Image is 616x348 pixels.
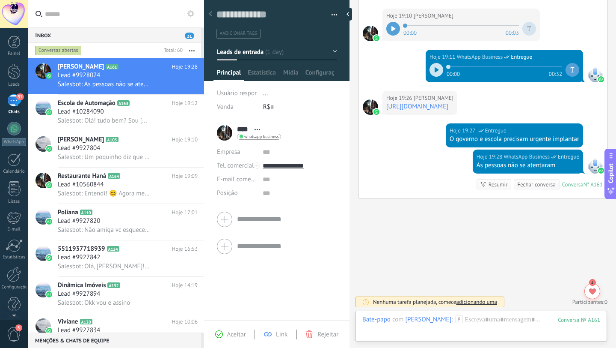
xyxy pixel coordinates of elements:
span: Hoje 19:10 [172,135,198,144]
span: Hoje 14:19 [172,281,198,290]
img: icon [46,73,52,79]
span: Rejeitar [317,330,338,339]
span: Dani [414,12,453,20]
a: avataricon5511937718939A124Hoje 16:53Lead #9927842Salesbot: Olá, [PERSON_NAME]! Tudo bem? Sou [PE... [28,240,204,276]
div: Menções & Chats de equipe [28,333,201,348]
span: Hoje 16:53 [172,245,198,253]
span: Salesbot: Okk vou e assino [58,299,130,307]
a: avatariconDinâmica ImóveisA152Hoje 14:19Lead #9927894Salesbot: Okk vou e assino [28,277,204,313]
span: #adicionar tags [220,30,257,36]
a: Participantes:0 [572,298,607,306]
div: Chats [2,109,27,115]
span: adicionando uma [456,298,497,306]
span: WhatsApp Business [587,158,603,174]
div: Leads [2,82,27,87]
span: A161 [106,64,118,69]
img: waba.svg [598,168,604,174]
span: Entregue [558,153,579,161]
span: 31 [185,33,194,39]
span: A163 [117,100,130,106]
img: waba.svg [373,109,379,115]
span: 00:32 [549,70,562,77]
span: Hoje 17:01 [172,208,198,217]
span: Salesbot: Não amiga vc esqueceu de por na agenda hahaha [58,226,151,234]
button: E-mail comercial [217,173,256,186]
span: Entregue [485,126,506,135]
img: icon [46,328,52,334]
img: waba.svg [373,35,379,41]
span: Aceitar [227,330,246,339]
div: Hoje 19:26 [386,94,414,102]
span: Hoje 19:09 [172,172,198,180]
span: Viviane [58,318,78,326]
button: Tel. comercial [217,159,254,173]
span: Usuário responsável [217,89,272,97]
span: ... [263,89,268,97]
span: Tel. comercial [217,162,254,170]
span: Dani [363,99,378,115]
div: Resumir [489,180,508,189]
div: Painel [2,51,27,57]
div: Usuário responsável [217,87,257,100]
button: Mais [183,43,201,58]
img: icon [46,219,52,225]
span: [PERSON_NAME] [58,63,104,71]
div: Hoje 19:27 [450,126,477,135]
a: avataricon[PERSON_NAME]A161Hoje 19:28Lead #9928074Salesbot: As pessoas não se atentaram [28,58,204,94]
div: Dani [406,315,452,323]
span: Link [276,330,287,339]
span: Salesbot: As pessoas não se atentaram [58,80,151,88]
div: Nenhuma tarefa planejada, comece [373,298,497,306]
span: Principal [217,69,241,81]
span: A152 [107,282,120,288]
span: Lead #9927804 [58,144,100,153]
div: O governo e escola precisam urgente implantar [450,135,579,144]
span: Lead #9927820 [58,217,100,225]
span: 00:00 [403,29,417,36]
span: WhatsApp Business [457,53,503,61]
a: avatariconEscola de AutomaçãoA163Hoje 19:12Lead #10284090Salesbot: Olá! tudo bem? Sou [PERSON_NAM... [28,95,204,131]
span: whatsapp business [244,135,278,139]
span: 00:00 [447,70,460,77]
span: Lead #10560844 [58,180,104,189]
div: Empresa [217,145,256,159]
span: Venda [217,103,234,111]
div: Hoje 19:10 [386,12,414,20]
span: Configurações [305,69,334,81]
span: E-mail comercial [217,175,263,183]
span: Salesbot: Entendi! 😊 Agora me conte, quais são os principais desafios financeiros que você enfren... [58,189,151,198]
div: E-mail [2,227,27,232]
a: avatariconRestaurante HanáA164Hoje 19:09Lead #10560844Salesbot: Entendi! 😊 Agora me conte, quais ... [28,168,204,204]
div: Hoje 19:11 [429,53,457,61]
div: 161 [558,316,600,324]
div: R$ [263,100,337,114]
span: Hoje 10:06 [172,318,198,326]
span: A120 [80,319,92,324]
div: Conversas abertas [35,45,82,56]
span: com [392,315,404,324]
span: Hoje 19:28 [172,63,198,71]
div: Hoje 19:28 [477,153,504,161]
div: Estatísticas [2,255,27,260]
span: Posição [217,190,237,196]
span: : [451,315,453,324]
span: 3 [15,324,22,331]
img: icon [46,255,52,261]
span: Lead #10284090 [58,108,104,116]
span: WhatsApp Business [587,67,603,82]
span: A105 [106,137,118,142]
span: Salesbot: Olá! tudo bem? Sou [PERSON_NAME] assistente da [PERSON_NAME] do Método MR. Antes de con... [58,117,151,125]
span: Dinâmica Imóveis [58,281,106,290]
span: Restaurante Haná [58,172,106,180]
div: Inbox [28,27,201,43]
img: waba.svg [598,76,604,82]
img: icon [46,182,52,188]
div: As pessoas não se atentaram [477,161,579,170]
span: 0 [604,298,607,306]
span: Salesbot: Um poquinho diz que peixe ajuda [58,153,151,161]
div: Configurações [2,285,27,290]
span: 31 [16,93,24,100]
span: 3 [591,280,594,285]
span: Dani [363,26,378,41]
div: Listas [2,199,27,204]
